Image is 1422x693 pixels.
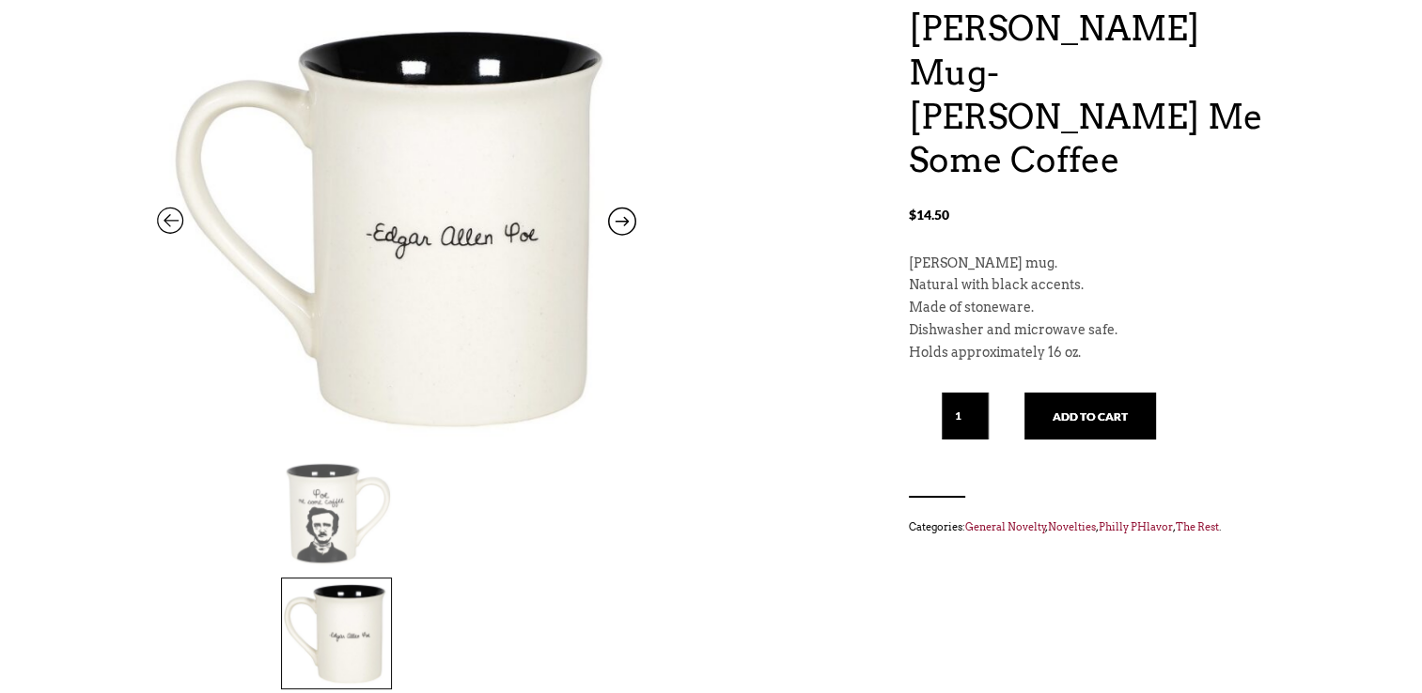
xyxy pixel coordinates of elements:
[909,207,949,223] bdi: 14.50
[909,516,1266,537] span: Categories: , , , .
[942,393,989,439] input: Qty
[909,297,1266,319] p: Made of stoneware.
[1024,393,1156,439] button: Add to cart
[909,253,1266,275] p: [PERSON_NAME] mug.
[965,520,1046,533] a: General Novelty
[909,207,916,223] span: $
[1099,520,1173,533] a: Philly PHlavor
[909,274,1266,297] p: Natural with black accents.
[909,319,1266,342] p: Dishwasher and microwave safe.
[1048,520,1096,533] a: Novelties
[1176,520,1219,533] a: The Rest
[909,7,1266,182] h1: [PERSON_NAME] Mug- [PERSON_NAME] Me Some Coffee
[909,342,1266,364] p: Holds approximately 16 oz.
